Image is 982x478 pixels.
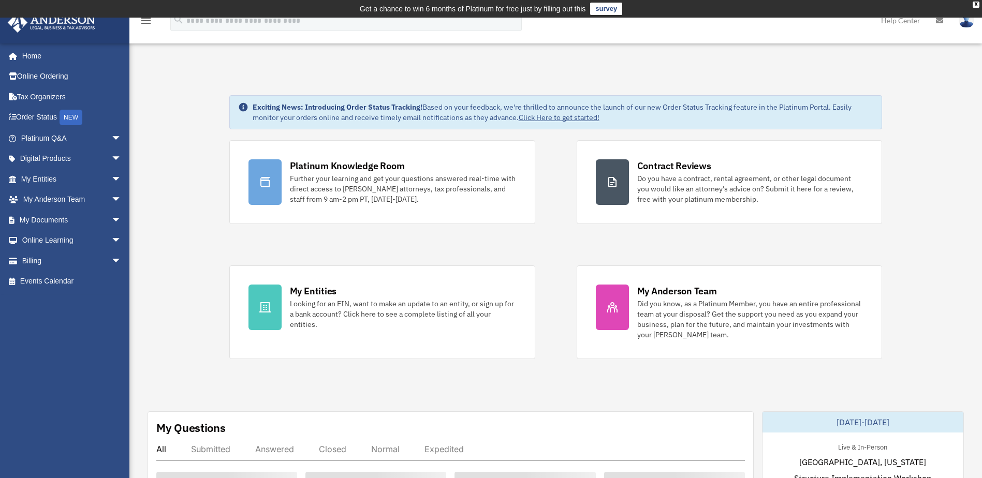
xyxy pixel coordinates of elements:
[173,14,184,25] i: search
[590,3,622,15] a: survey
[111,148,132,170] span: arrow_drop_down
[637,285,717,297] div: My Anderson Team
[111,230,132,251] span: arrow_drop_down
[111,169,132,190] span: arrow_drop_down
[229,265,535,359] a: My Entities Looking for an EIN, want to make an update to an entity, or sign up for a bank accoun...
[637,159,711,172] div: Contract Reviews
[360,3,586,15] div: Get a chance to win 6 months of Platinum for free just by filling out this
[637,298,863,340] div: Did you know, as a Platinum Member, you have an entire professional team at your disposal? Get th...
[7,230,137,251] a: Online Learningarrow_drop_down
[799,456,926,468] span: [GEOGRAPHIC_DATA], [US_STATE]
[577,140,883,224] a: Contract Reviews Do you have a contract, rental agreement, or other legal document you would like...
[111,189,132,211] span: arrow_drop_down
[7,271,137,292] a: Events Calendar
[424,444,464,454] div: Expedited
[7,189,137,210] a: My Anderson Teamarrow_drop_down
[7,66,137,87] a: Online Ordering
[229,140,535,224] a: Platinum Knowledge Room Further your learning and get your questions answered real-time with dire...
[156,444,166,454] div: All
[253,102,422,112] strong: Exciting News: Introducing Order Status Tracking!
[5,12,98,33] img: Anderson Advisors Platinum Portal
[577,265,883,359] a: My Anderson Team Did you know, as a Platinum Member, you have an entire professional team at your...
[7,46,132,66] a: Home
[60,110,82,125] div: NEW
[371,444,400,454] div: Normal
[253,102,874,123] div: Based on your feedback, we're thrilled to announce the launch of our new Order Status Tracking fe...
[290,159,405,172] div: Platinum Knowledge Room
[319,444,346,454] div: Closed
[111,210,132,231] span: arrow_drop_down
[156,420,226,436] div: My Questions
[7,210,137,230] a: My Documentsarrow_drop_down
[191,444,230,454] div: Submitted
[973,2,979,8] div: close
[763,412,963,432] div: [DATE]-[DATE]
[290,285,336,297] div: My Entities
[7,107,137,128] a: Order StatusNEW
[111,250,132,272] span: arrow_drop_down
[519,113,599,122] a: Click Here to get started!
[7,86,137,107] a: Tax Organizers
[7,250,137,271] a: Billingarrow_drop_down
[290,298,516,330] div: Looking for an EIN, want to make an update to an entity, or sign up for a bank account? Click her...
[637,173,863,204] div: Do you have a contract, rental agreement, or other legal document you would like an attorney's ad...
[111,128,132,149] span: arrow_drop_down
[7,128,137,148] a: Platinum Q&Aarrow_drop_down
[255,444,294,454] div: Answered
[7,148,137,169] a: Digital Productsarrow_drop_down
[140,14,152,27] i: menu
[290,173,516,204] div: Further your learning and get your questions answered real-time with direct access to [PERSON_NAM...
[959,13,974,28] img: User Pic
[7,169,137,189] a: My Entitiesarrow_drop_down
[830,441,896,452] div: Live & In-Person
[140,18,152,27] a: menu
